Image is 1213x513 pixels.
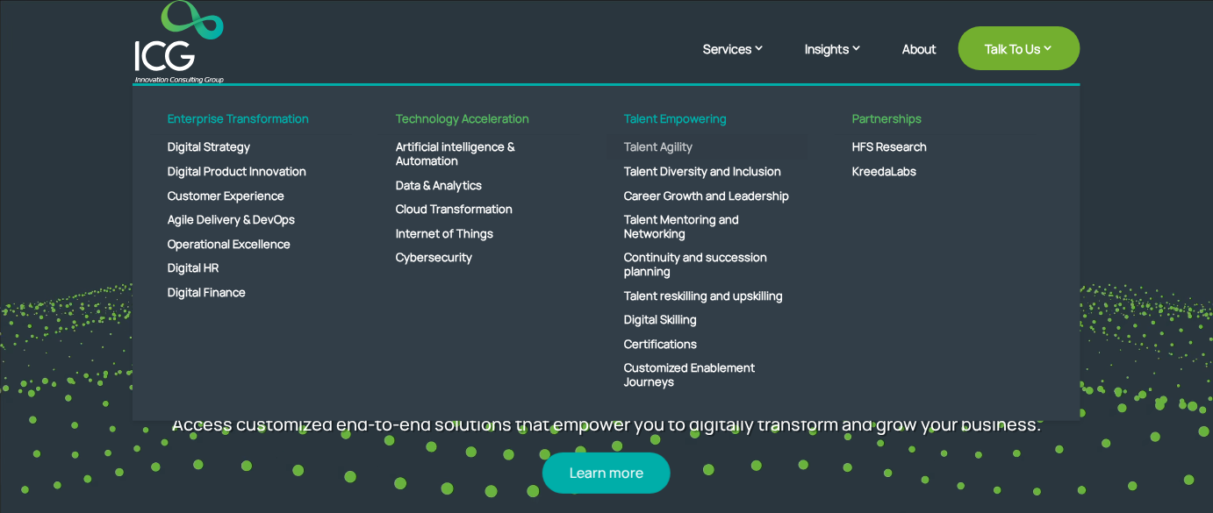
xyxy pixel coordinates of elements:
[606,184,808,209] a: Career Growth and Leadership
[835,160,1037,184] a: KreedaLabs
[150,281,352,305] a: Digital Finance
[805,39,880,83] a: Insights
[606,246,808,283] a: Continuity and succession planning
[606,160,808,184] a: Talent Diversity and Inclusion
[150,232,352,257] a: Operational Excellence
[150,184,352,209] a: Customer Experience
[835,135,1037,160] a: HFS Research
[378,112,580,136] a: Technology Acceleration
[150,135,352,160] a: Digital Strategy
[606,112,808,136] a: Talent Empowering
[703,39,783,83] a: Services
[172,412,1041,436] span: Access customized end-to-end solutions that empower you to digitally transform and grow your busi...
[606,308,808,332] a: Digital Skilling
[150,256,352,281] a: Digital HR
[378,197,580,222] a: Cloud Transformation
[542,452,671,494] a: Learn more
[150,160,352,184] a: Digital Product Innovation
[378,135,580,173] a: Artificial intelligence & Automation
[150,112,352,136] a: Enterprise Transformation
[606,284,808,309] a: Talent reskilling and upskilling
[378,174,580,198] a: Data & Analytics
[606,135,808,160] a: Talent Agility
[606,208,808,246] a: Talent Mentoring and Networking
[902,42,937,83] a: About
[606,356,808,394] a: Customized Enablement Journeys
[922,324,1213,513] iframe: Chat Widget
[606,332,808,357] a: Certifications
[835,112,1037,136] a: Partnerships
[150,208,352,232] a: Agile Delivery & DevOps
[194,103,296,115] div: Keywords by Traffic
[958,26,1080,70] a: Talk To Us
[378,222,580,246] a: Internet of Things
[378,246,580,270] a: Cybersecurity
